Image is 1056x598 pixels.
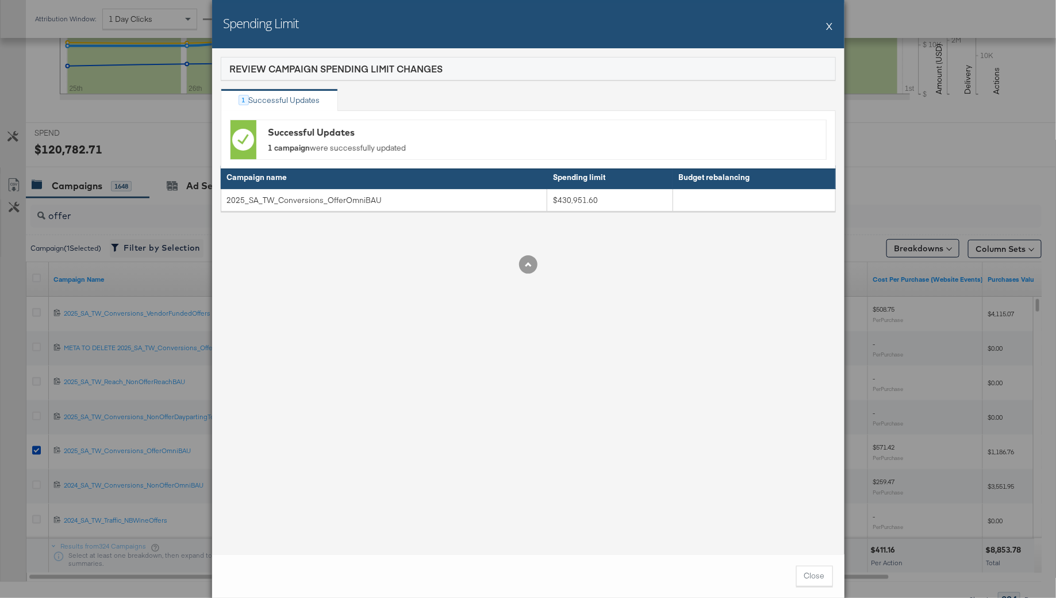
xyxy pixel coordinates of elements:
div: Successful Updates [249,95,320,106]
td: $430,951.60 [547,189,673,212]
h2: Spending Limit [224,14,299,32]
th: Spending limit [547,166,673,189]
div: Successful Updates [268,126,820,139]
div: 1 [239,95,249,105]
div: Review Campaign Spending Limit Changes [230,62,443,75]
button: X [827,14,833,37]
td: 2025_SA_TW_Conversions_OfferOmniBAU [221,189,547,212]
strong: 1 campaign [268,143,310,154]
th: Campaign name [221,166,547,189]
span: were successfully updated [268,143,406,154]
button: Close [796,566,833,586]
th: Budget rebalancing [673,166,835,189]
